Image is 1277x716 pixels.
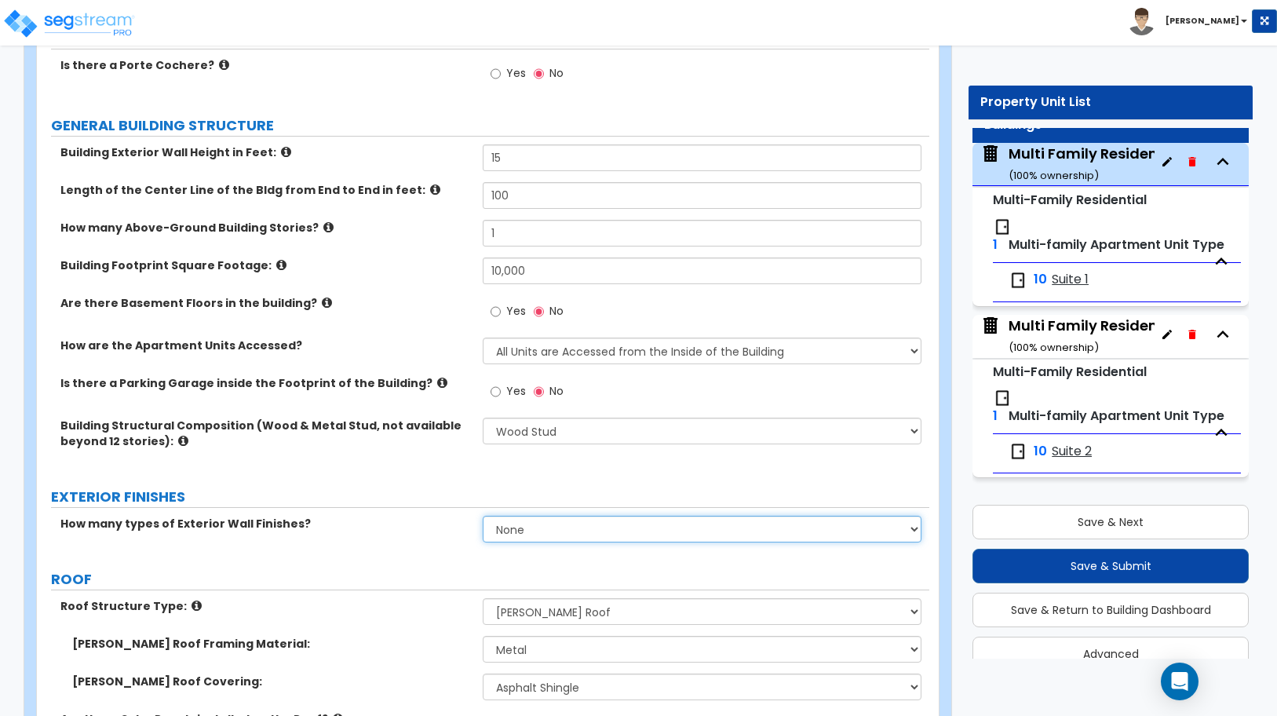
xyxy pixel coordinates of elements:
label: Is there a Porte Cochere? [60,57,471,73]
small: ( 100 % ownership) [1009,340,1099,355]
label: [PERSON_NAME] Roof Covering: [72,674,471,689]
img: building.svg [980,144,1001,164]
img: door.png [993,389,1012,407]
small: Multi-Family Residential [993,363,1147,381]
b: [PERSON_NAME] [1166,15,1239,27]
img: logo_pro_r.png [2,8,136,39]
input: Yes [491,65,501,82]
label: How many types of Exterior Wall Finishes? [60,516,471,532]
label: EXTERIOR FINISHES [51,487,929,507]
span: Yes [506,383,526,399]
button: Advanced [972,637,1249,671]
div: Multi Family Residential Building B [1009,316,1257,356]
div: Property Unit List [980,93,1241,111]
img: door.png [1009,271,1027,290]
span: 1 [993,407,998,425]
span: Multi Family Residential Building B [980,316,1155,356]
button: Save & Next [972,505,1249,539]
i: click for more info! [276,259,286,271]
i: click for more info! [281,146,291,158]
label: ROOF [51,569,929,590]
label: Is there a Parking Garage inside the Footprint of the Building? [60,375,471,391]
span: Suite 2 [1052,443,1092,461]
small: Multi-Family Residential [993,191,1147,209]
input: No [534,65,544,82]
span: Multi Family Residential Building A [980,144,1155,184]
span: Multi-family Apartment Unit Type [1009,236,1224,254]
label: Building Structural Composition (Wood & Metal Stud, not available beyond 12 stories): [60,418,471,449]
i: click for more info! [323,221,334,233]
label: [PERSON_NAME] Roof Framing Material: [72,636,471,652]
img: door.png [1009,442,1027,461]
small: ( 100 % ownership) [1009,168,1099,183]
span: Suite 1 [1052,271,1089,289]
i: click for more info! [430,184,440,195]
label: How many Above-Ground Building Stories? [60,220,471,236]
i: click for more info! [322,297,332,309]
span: 10 [1034,443,1047,461]
i: click for more info! [437,377,447,389]
input: No [534,383,544,400]
label: Roof Structure Type: [60,598,471,614]
label: Length of the Center Line of the Bldg from End to End in feet: [60,182,471,198]
span: No [549,65,564,81]
i: click for more info! [192,600,202,612]
input: Yes [491,303,501,320]
span: No [549,383,564,399]
img: building.svg [980,316,1001,336]
label: Building Exterior Wall Height in Feet: [60,144,471,160]
label: GENERAL BUILDING STRUCTURE [51,115,929,136]
span: Multi-family Apartment Unit Type [1009,407,1224,425]
button: Save & Return to Building Dashboard [972,593,1249,627]
button: Save & Submit [972,549,1249,583]
span: 1 [993,236,998,254]
span: Yes [506,65,526,81]
img: door.png [993,217,1012,236]
label: How are the Apartment Units Accessed? [60,338,471,353]
div: Multi Family Residential Building A [1009,144,1258,184]
i: click for more info! [219,59,229,71]
span: 10 [1034,271,1047,289]
span: Yes [506,303,526,319]
label: Are there Basement Floors in the building? [60,295,471,311]
span: No [549,303,564,319]
i: click for more info! [178,435,188,447]
label: Building Footprint Square Footage: [60,258,471,273]
input: Yes [491,383,501,400]
input: No [534,303,544,320]
img: avatar.png [1128,8,1155,35]
div: Open Intercom Messenger [1161,663,1199,700]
